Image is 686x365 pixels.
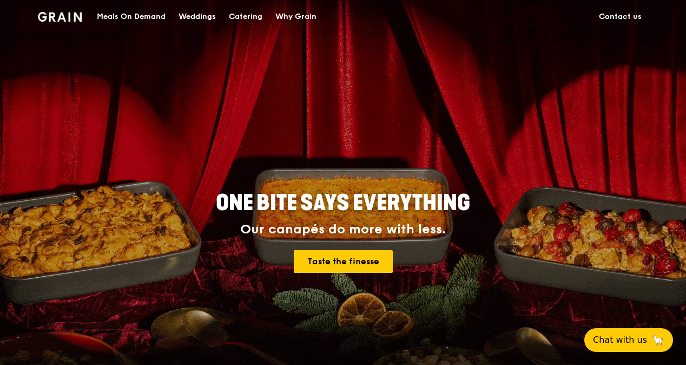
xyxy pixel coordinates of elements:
div: Why Grain [275,1,316,33]
div: Catering [229,1,262,33]
span: 🦙 [651,334,664,347]
img: Grain [38,12,82,22]
a: Contact us [592,1,648,33]
a: Taste the finesse [294,250,393,273]
span: Chat with us [593,334,647,347]
div: Meals On Demand [97,1,166,33]
div: Our canapés do more with less. [148,222,538,237]
a: Why Grain [269,1,323,33]
a: Weddings [172,1,222,33]
a: Catering [222,1,269,33]
div: Weddings [179,1,216,33]
span: ONE BITE SAYS EVERYTHING [216,190,470,216]
button: Chat with us🦙 [584,328,673,352]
